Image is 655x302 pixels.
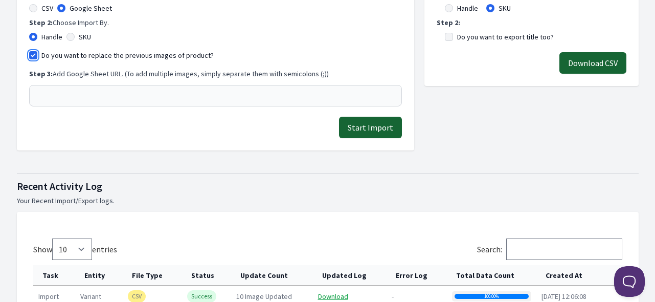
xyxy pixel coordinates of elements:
[559,52,626,74] button: Download CSV
[17,179,639,193] h1: Recent Activity Log
[455,294,529,299] div: 100.00%
[499,3,511,13] label: SKU
[387,265,447,286] th: Error Log
[457,32,554,42] label: Do you want to export title too?
[33,244,117,254] label: Show entries
[29,69,402,79] p: Add Google Sheet URL. (To add multiple images, simply separate them with semicolons (;))
[457,3,478,13] label: Handle
[614,266,645,297] iframe: Toggle Customer Support
[182,265,231,286] th: Status
[29,69,53,78] b: Step 3:
[506,239,622,260] input: Search:
[17,196,639,206] p: Your Recent Import/Export logs.
[318,292,348,301] a: Download
[392,292,394,301] span: -
[75,265,123,286] th: Entity
[447,265,536,286] th: Total Data Count
[79,32,91,42] label: SKU
[477,244,622,254] label: Search:
[236,292,292,301] span: 10 Image Updated
[41,3,53,13] label: CSV
[70,3,112,13] label: Google Sheet
[536,265,624,286] th: Created At: activate to sort column ascending
[33,265,75,286] th: Task
[313,265,387,286] th: Updated Log
[437,18,460,27] b: Step 2:
[339,117,402,138] button: Start Import
[29,17,402,28] p: Choose Import By.
[231,265,313,286] th: Update Count
[41,32,62,42] label: Handle
[41,50,214,60] label: Do you want to replace the previous images of product?
[52,239,92,260] select: Showentries
[29,18,53,27] b: Step 2:
[123,265,182,286] th: File Type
